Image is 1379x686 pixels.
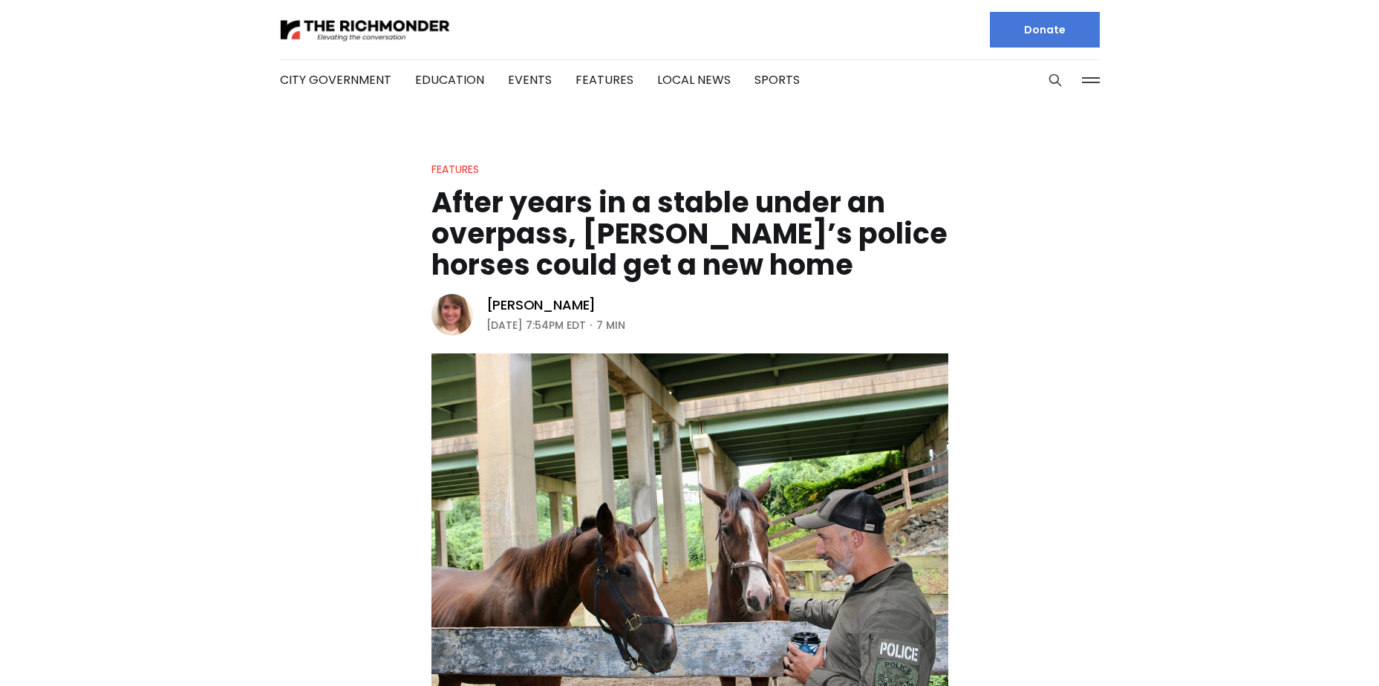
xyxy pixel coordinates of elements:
a: Education [415,71,484,88]
a: Features [576,71,633,88]
time: [DATE] 7:54PM EDT [486,316,586,334]
a: Sports [754,71,800,88]
a: Donate [990,12,1100,48]
iframe: portal-trigger [1254,613,1379,686]
a: Local News [657,71,731,88]
h1: After years in a stable under an overpass, [PERSON_NAME]’s police horses could get a new home [431,187,948,281]
span: 7 min [596,316,625,334]
a: [PERSON_NAME] [486,296,596,314]
button: Search this site [1044,69,1066,91]
img: The Richmonder [280,17,451,43]
a: Features [431,162,479,177]
a: Events [508,71,552,88]
img: Sarah Vogelsong [431,294,473,336]
a: City Government [280,71,391,88]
